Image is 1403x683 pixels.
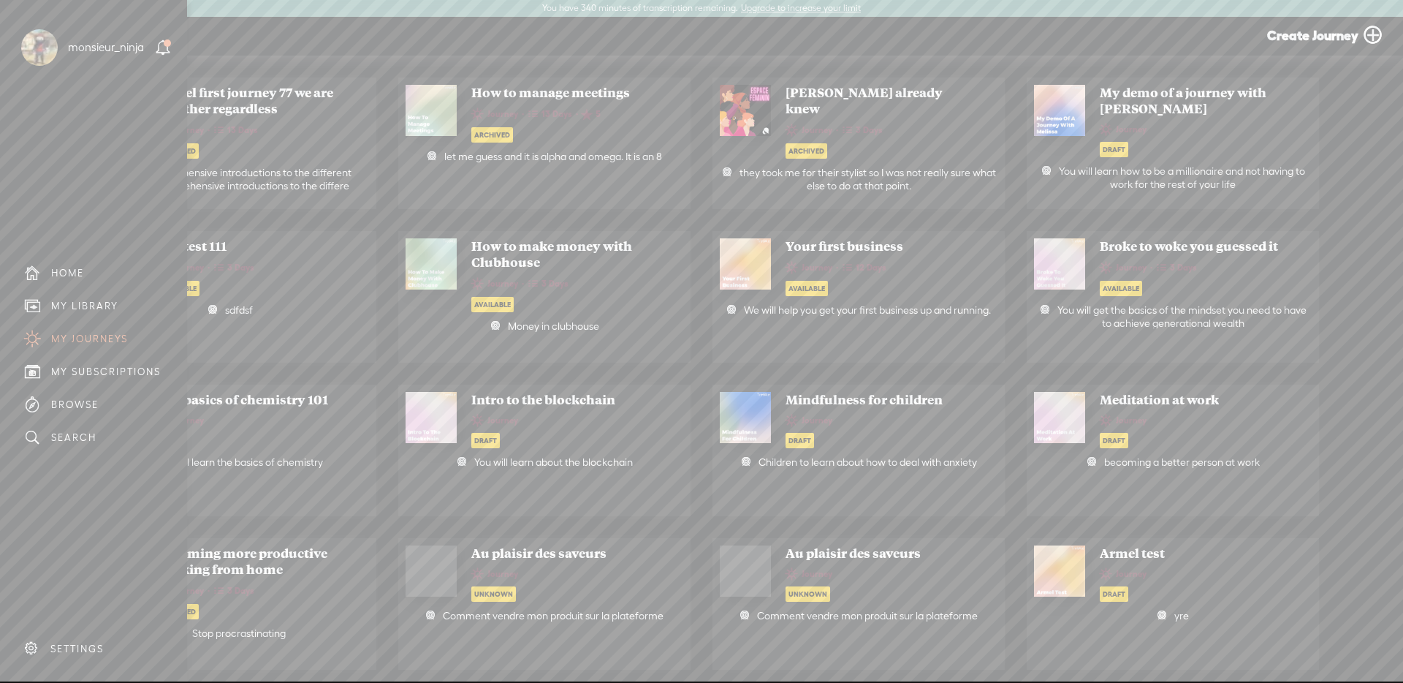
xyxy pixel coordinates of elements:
[50,643,104,655] div: SETTINGS
[51,267,84,279] div: HOME
[51,399,99,411] div: BROWSE
[51,431,96,444] div: SEARCH
[51,366,161,378] div: MY SUBSCRIPTIONS
[51,300,118,312] div: MY LIBRARY
[68,40,144,55] div: monsieur_ninja
[51,333,128,345] div: MY JOURNEYS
